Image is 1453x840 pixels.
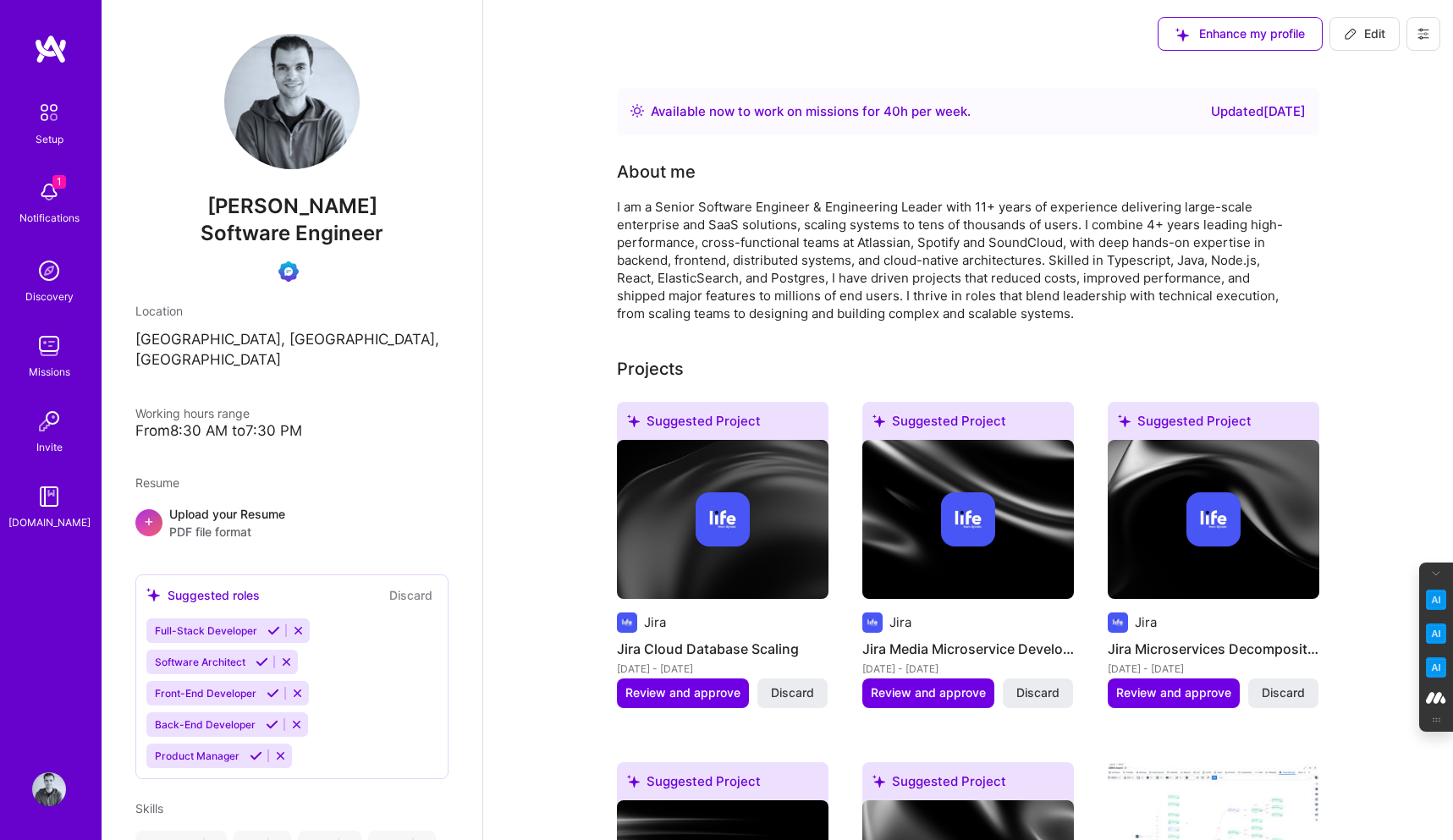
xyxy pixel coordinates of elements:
[32,772,66,806] img: User Avatar
[169,523,285,541] span: PDF file format
[1108,660,1319,678] div: [DATE] - [DATE]
[625,684,740,701] span: Review and approve
[135,194,449,219] span: [PERSON_NAME]
[862,678,994,707] button: Review and approve
[1003,678,1073,707] button: Discard
[862,638,1074,660] h4: Jira Media Microservice Development
[862,762,1074,807] div: Suggested Project
[617,159,696,184] div: About me
[651,102,971,122] div: Available now to work on missions for h per week .
[8,513,91,531] div: [DOMAIN_NAME]
[155,749,239,762] span: Product Manager
[135,302,449,320] div: Location
[135,505,449,541] div: +Upload your ResumePDF file format
[135,801,163,815] span: Skills
[32,175,66,209] img: bell
[278,261,299,282] img: Evaluation Call Booked
[617,660,828,678] div: [DATE] - [DATE]
[1135,613,1157,631] div: Jira
[1344,25,1385,42] span: Edit
[135,330,449,371] p: [GEOGRAPHIC_DATA], [GEOGRAPHIC_DATA], [GEOGRAPHIC_DATA]
[1108,612,1128,633] img: Company logo
[617,762,828,807] div: Suggested Project
[155,656,245,668] span: Software Architect
[36,130,63,148] div: Setup
[1186,492,1241,546] img: Company logo
[862,440,1074,599] img: cover
[1108,678,1240,707] button: Review and approve
[280,656,293,668] i: Reject
[250,749,262,762] i: Accept
[862,402,1074,447] div: Suggested Project
[627,415,640,427] i: icon SuggestedTeams
[155,624,257,637] span: Full-Stack Developer
[28,772,70,806] a: User Avatar
[135,406,250,420] span: Working hours range
[224,34,360,169] img: User Avatar
[889,613,911,631] div: Jira
[630,104,644,118] img: Availability
[1108,402,1319,447] div: Suggested Project
[1108,638,1319,660] h4: Jira Microservices Decomposition
[617,402,828,447] div: Suggested Project
[1426,657,1446,678] img: Jargon Buster icon
[135,475,179,490] span: Resume
[696,492,750,546] img: Company logo
[274,749,287,762] i: Reject
[169,505,285,541] div: Upload your Resume
[617,356,684,382] div: Projects
[29,363,70,381] div: Missions
[1329,17,1400,51] button: Edit
[266,718,278,731] i: Accept
[771,684,814,701] span: Discard
[290,718,303,731] i: Reject
[32,254,66,288] img: discovery
[155,718,256,731] span: Back-End Developer
[862,660,1074,678] div: [DATE] - [DATE]
[757,678,828,707] button: Discard
[1426,623,1446,644] img: Email Tone Analyzer icon
[617,198,1294,322] div: I am a Senior Software Engineer & Engineering Leader with 11+ years of experience delivering larg...
[1118,415,1131,427] i: icon SuggestedTeams
[617,678,749,707] button: Review and approve
[644,613,666,631] div: Jira
[617,638,828,660] h4: Jira Cloud Database Scaling
[32,329,66,363] img: teamwork
[1211,102,1306,122] div: Updated [DATE]
[862,612,883,633] img: Company logo
[31,95,67,130] img: setup
[872,415,885,427] i: icon SuggestedTeams
[627,775,640,788] i: icon SuggestedTeams
[135,422,449,440] div: From 8:30 AM to 7:30 PM
[36,438,63,456] div: Invite
[883,103,900,119] span: 40
[52,175,66,189] span: 1
[871,684,986,701] span: Review and approve
[1016,684,1059,701] span: Discard
[1116,684,1231,701] span: Review and approve
[267,687,279,700] i: Accept
[201,221,383,245] span: Software Engineer
[292,624,305,637] i: Reject
[32,404,66,438] img: Invite
[32,480,66,513] img: guide book
[146,588,161,602] i: icon SuggestedTeams
[1426,590,1446,610] img: Key Point Extractor icon
[19,209,80,227] div: Notifications
[144,512,154,530] span: +
[291,687,304,700] i: Reject
[256,656,268,668] i: Accept
[617,440,828,599] img: cover
[1248,678,1318,707] button: Discard
[146,586,260,604] div: Suggested roles
[384,585,438,605] button: Discard
[25,288,74,305] div: Discovery
[617,612,637,633] img: Company logo
[941,492,995,546] img: Company logo
[267,624,280,637] i: Accept
[155,687,256,700] span: Front-End Developer
[1108,440,1319,599] img: cover
[34,34,68,64] img: logo
[872,775,885,788] i: icon SuggestedTeams
[1262,684,1305,701] span: Discard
